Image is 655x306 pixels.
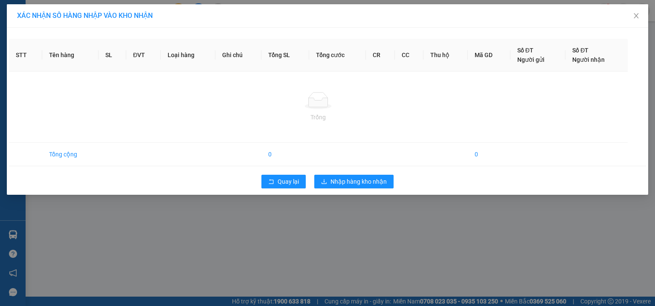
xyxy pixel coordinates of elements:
th: Loại hàng [161,39,215,72]
span: Quay lại [278,177,299,186]
th: Tổng cước [309,39,366,72]
div: Trống [16,113,621,122]
th: SL [99,39,126,72]
th: ĐVT [126,39,161,72]
th: STT [9,39,42,72]
span: download [321,179,327,185]
th: CC [395,39,423,72]
button: rollbackQuay lại [261,175,306,188]
button: Close [624,4,648,28]
span: XÁC NHẬN SỐ HÀNG NHẬP VÀO KHO NHẬN [17,12,153,20]
span: Người gửi [517,56,545,63]
span: Người nhận [572,56,605,63]
td: 0 [468,143,510,166]
th: Ghi chú [215,39,261,72]
th: CR [366,39,394,72]
button: downloadNhập hàng kho nhận [314,175,394,188]
th: Thu hộ [423,39,468,72]
th: Tên hàng [42,39,99,72]
span: Số ĐT [517,47,533,54]
span: rollback [268,179,274,185]
td: 0 [261,143,309,166]
th: Mã GD [468,39,510,72]
span: Nhập hàng kho nhận [330,177,387,186]
td: Tổng cộng [42,143,99,166]
th: Tổng SL [261,39,309,72]
span: Số ĐT [572,47,588,54]
span: close [633,12,640,19]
